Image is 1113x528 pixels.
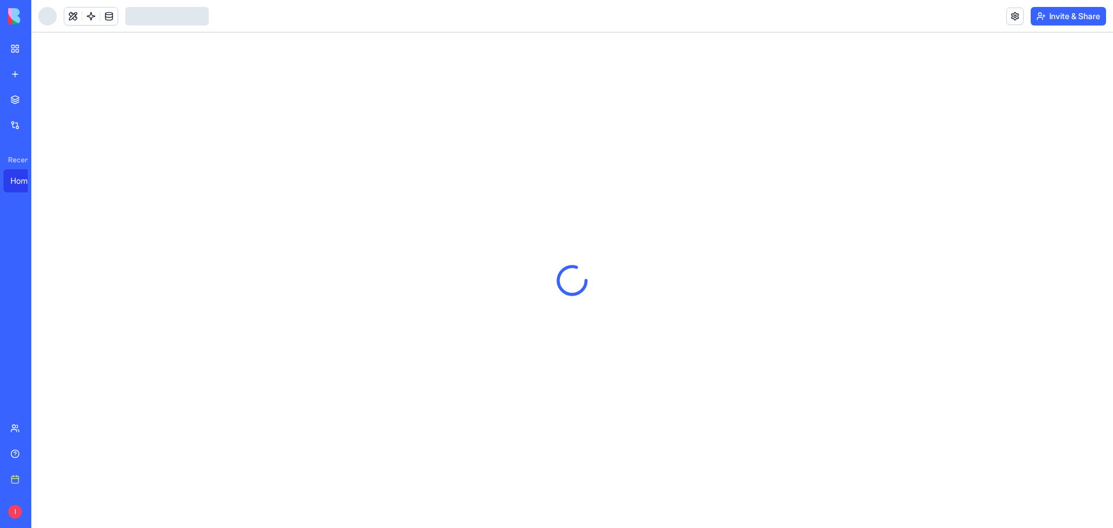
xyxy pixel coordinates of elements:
span: I [8,505,22,519]
a: Home Command Center [3,169,50,192]
span: Recent [3,155,28,165]
button: Invite & Share [1031,7,1106,26]
img: logo [8,8,80,24]
div: Home Command Center [10,175,43,187]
